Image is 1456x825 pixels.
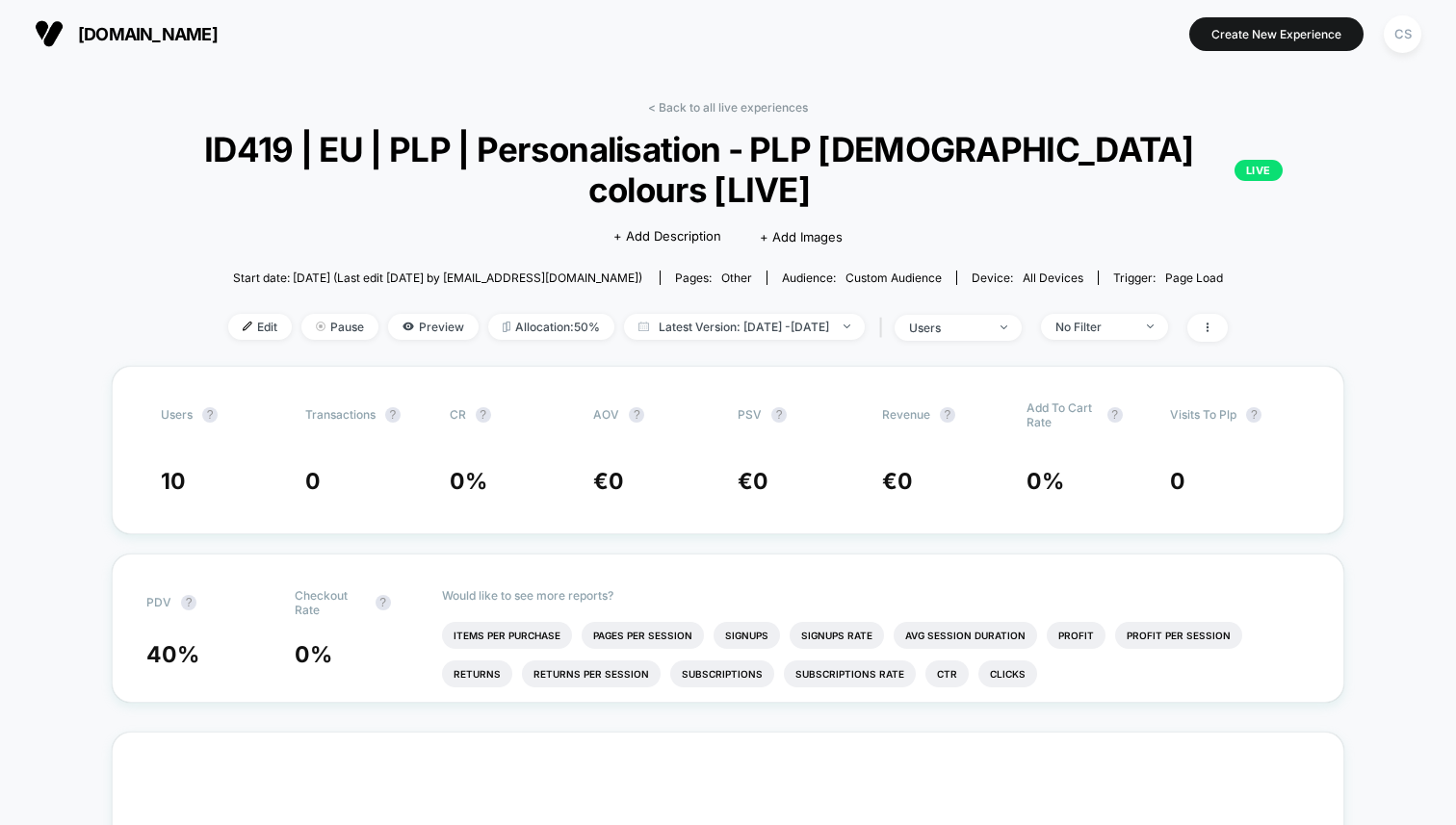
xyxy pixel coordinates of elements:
[442,660,512,687] li: Returns
[1235,160,1283,181] p: LIVE
[442,622,572,649] li: Items Per Purchase
[771,407,787,423] button: ?
[782,271,942,285] div: Audience:
[874,314,895,342] span: |
[978,660,1037,687] li: Clicks
[1189,17,1364,51] button: Create New Experience
[228,314,292,340] span: Edit
[295,588,366,617] span: Checkout Rate
[1027,400,1098,429] span: Add To Cart Rate
[442,588,1310,603] p: Would like to see more reports?
[613,227,721,246] span: + Add Description
[738,468,768,495] span: €
[721,271,752,285] span: other
[243,322,252,331] img: edit
[1115,622,1242,649] li: Profit Per Session
[522,660,661,687] li: Returns Per Session
[593,468,624,495] span: €
[161,468,186,495] span: 10
[845,271,942,285] span: Custom Audience
[1165,271,1223,285] span: Page Load
[670,660,774,687] li: Subscriptions
[956,271,1098,285] span: Device:
[894,622,1037,649] li: Avg Session Duration
[1170,407,1236,422] span: Visits To Plp
[305,407,376,422] span: Transactions
[609,468,624,495] span: 0
[385,407,401,423] button: ?
[316,322,325,331] img: end
[35,19,64,48] img: Visually logo
[388,314,479,340] span: Preview
[1384,15,1421,53] div: CS
[582,622,704,649] li: Pages Per Session
[78,24,218,44] span: [DOMAIN_NAME]
[844,324,850,328] img: end
[202,407,218,423] button: ?
[760,229,843,245] span: + Add Images
[784,660,916,687] li: Subscriptions Rate
[29,18,223,49] button: [DOMAIN_NAME]
[1055,320,1132,334] div: No Filter
[714,622,780,649] li: Signups
[925,660,969,687] li: Ctr
[476,407,491,423] button: ?
[181,595,196,610] button: ?
[503,322,510,332] img: rebalance
[305,468,321,495] span: 0
[1001,325,1007,329] img: end
[376,595,391,610] button: ?
[882,468,913,495] span: €
[1170,468,1185,495] span: 0
[301,314,378,340] span: Pause
[1378,14,1427,54] button: CS
[173,129,1283,210] span: ID419 | EU | PLP | Personalisation - PLP [DEMOGRAPHIC_DATA] colours [LIVE]
[233,271,642,285] span: Start date: [DATE] (Last edit [DATE] by [EMAIL_ADDRESS][DOMAIN_NAME])
[638,322,649,331] img: calendar
[753,468,768,495] span: 0
[450,468,487,495] span: 0 %
[629,407,644,423] button: ?
[593,407,619,422] span: AOV
[450,407,466,422] span: CR
[909,321,986,335] div: users
[738,407,762,422] span: PSV
[1027,468,1064,495] span: 0 %
[648,100,808,115] a: < Back to all live experiences
[897,468,913,495] span: 0
[161,407,193,422] span: users
[1246,407,1261,423] button: ?
[146,641,199,668] span: 40 %
[1047,622,1105,649] li: Profit
[940,407,955,423] button: ?
[790,622,884,649] li: Signups Rate
[146,595,171,609] span: PDV
[675,271,752,285] div: Pages:
[488,314,614,340] span: Allocation: 50%
[1107,407,1123,423] button: ?
[295,641,332,668] span: 0 %
[1023,271,1083,285] span: all devices
[624,314,865,340] span: Latest Version: [DATE] - [DATE]
[882,407,930,422] span: Revenue
[1113,271,1223,285] div: Trigger:
[1147,324,1154,328] img: end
